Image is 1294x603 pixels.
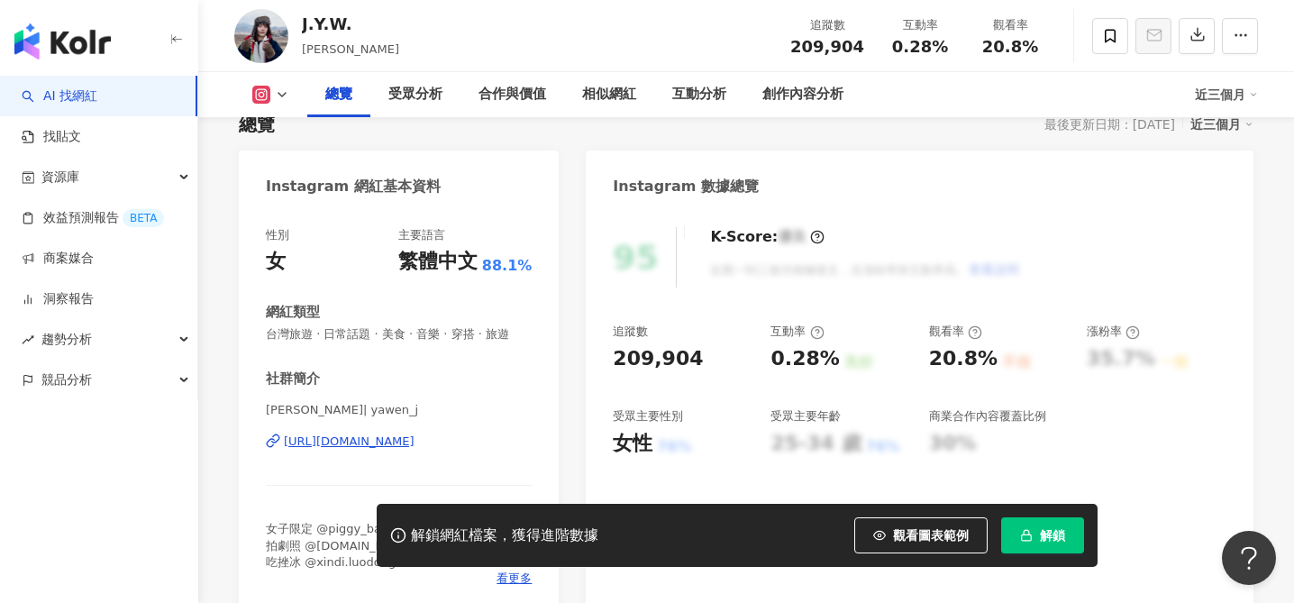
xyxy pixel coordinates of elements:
span: 88.1% [482,256,533,276]
div: 受眾分析 [388,84,442,105]
div: Instagram 網紅基本資料 [266,177,441,196]
a: 商案媒合 [22,250,94,268]
button: 觀看圖表範例 [854,517,988,553]
span: 解鎖 [1040,528,1065,543]
span: [PERSON_NAME]| yawen_j [266,402,532,418]
span: 20.8% [982,38,1038,56]
a: 洞察報告 [22,290,94,308]
div: 追蹤數 [613,324,648,340]
div: 合作與價值 [478,84,546,105]
a: 效益預測報告BETA [22,209,164,227]
div: 總覽 [325,84,352,105]
div: J.Y.W. [302,13,399,35]
div: 受眾主要性別 [613,408,683,425]
span: 資源庫 [41,157,79,197]
div: 209,904 [613,345,703,373]
div: 解鎖網紅檔案，獲得進階數據 [411,526,598,545]
div: 互動率 [770,324,824,340]
span: rise [22,333,34,346]
a: 找貼文 [22,128,81,146]
div: 近三個月 [1195,80,1258,109]
div: 受眾主要年齡 [770,408,841,425]
div: K-Score : [710,227,825,247]
div: 相似網紅 [582,84,636,105]
div: 互動分析 [672,84,726,105]
span: 0.28% [892,38,948,56]
span: 209,904 [790,37,864,56]
span: 競品分析 [41,360,92,400]
div: 觀看率 [929,324,982,340]
div: 女性 [613,430,652,458]
span: 看更多 [497,571,532,587]
div: Instagram 數據總覽 [613,177,759,196]
div: 主要語言 [398,227,445,243]
div: [URL][DOMAIN_NAME] [284,434,415,450]
div: 性別 [266,227,289,243]
a: searchAI 找網紅 [22,87,97,105]
div: 繁體中文 [398,248,478,276]
div: 總覽 [239,112,275,137]
div: 創作內容分析 [762,84,843,105]
img: logo [14,23,111,59]
span: [PERSON_NAME] [302,42,399,56]
div: 追蹤數 [790,16,864,34]
a: [URL][DOMAIN_NAME] [266,434,532,450]
button: 解鎖 [1001,517,1084,553]
div: 觀看率 [976,16,1044,34]
img: KOL Avatar [234,9,288,63]
span: 觀看圖表範例 [893,528,969,543]
div: 互動率 [886,16,954,34]
div: 商業合作內容覆蓋比例 [929,408,1046,425]
div: 近三個月 [1190,113,1253,136]
div: 最後更新日期：[DATE] [1044,117,1175,132]
span: 趨勢分析 [41,319,92,360]
div: 0.28% [770,345,839,373]
div: 網紅類型 [266,303,320,322]
div: 社群簡介 [266,370,320,388]
div: 女 [266,248,286,276]
div: 20.8% [929,345,998,373]
span: 台灣旅遊 · 日常話題 · 美食 · 音樂 · 穿搭 · 旅遊 [266,326,532,343]
div: 漲粉率 [1087,324,1140,340]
